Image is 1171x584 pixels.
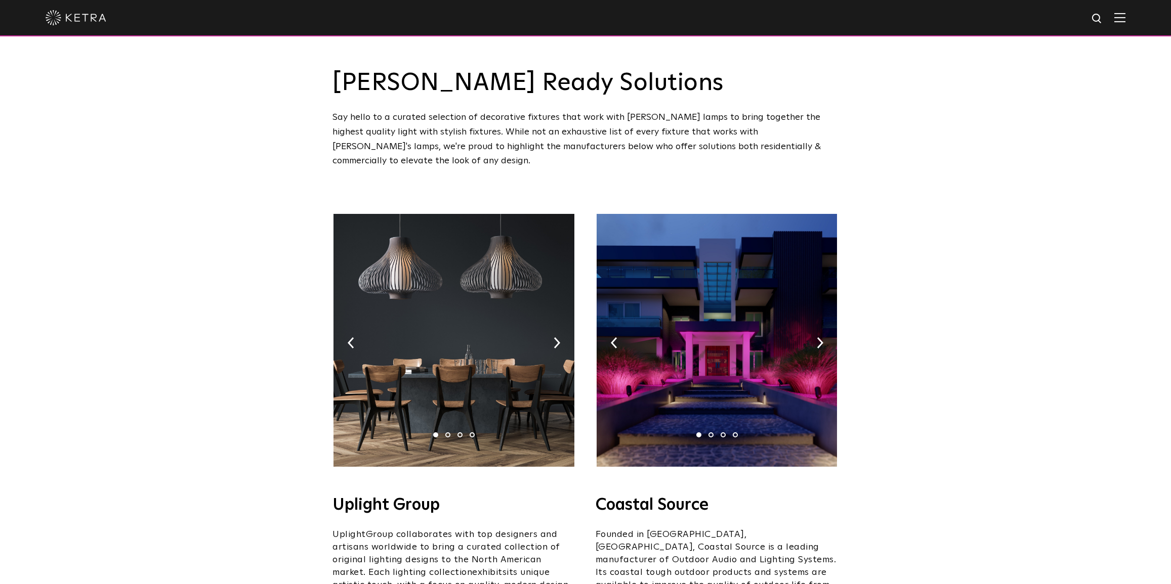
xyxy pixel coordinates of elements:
[597,214,837,467] img: 03-1.jpg
[46,10,106,25] img: ketra-logo-2019-white
[554,337,560,348] img: arrow-right-black.svg
[348,337,354,348] img: arrow-left-black.svg
[611,337,617,348] img: arrow-left-black.svg
[332,110,839,168] div: Say hello to a curated selection of decorative fixtures that work with [PERSON_NAME] lamps to bri...
[332,71,839,95] h3: [PERSON_NAME] Ready Solutions
[596,497,839,513] h4: Coastal Source
[817,337,823,348] img: arrow-right-black.svg
[332,497,575,513] h4: Uplight Group
[1114,13,1125,22] img: Hamburger%20Nav.svg
[332,530,366,539] span: Uplight
[1091,13,1104,25] img: search icon
[333,214,574,467] img: Uplight_Ketra_Image.jpg
[472,568,507,577] span: exhibits
[332,530,560,577] span: Group collaborates with top designers and artisans worldwide to bring a curated collection of ori...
